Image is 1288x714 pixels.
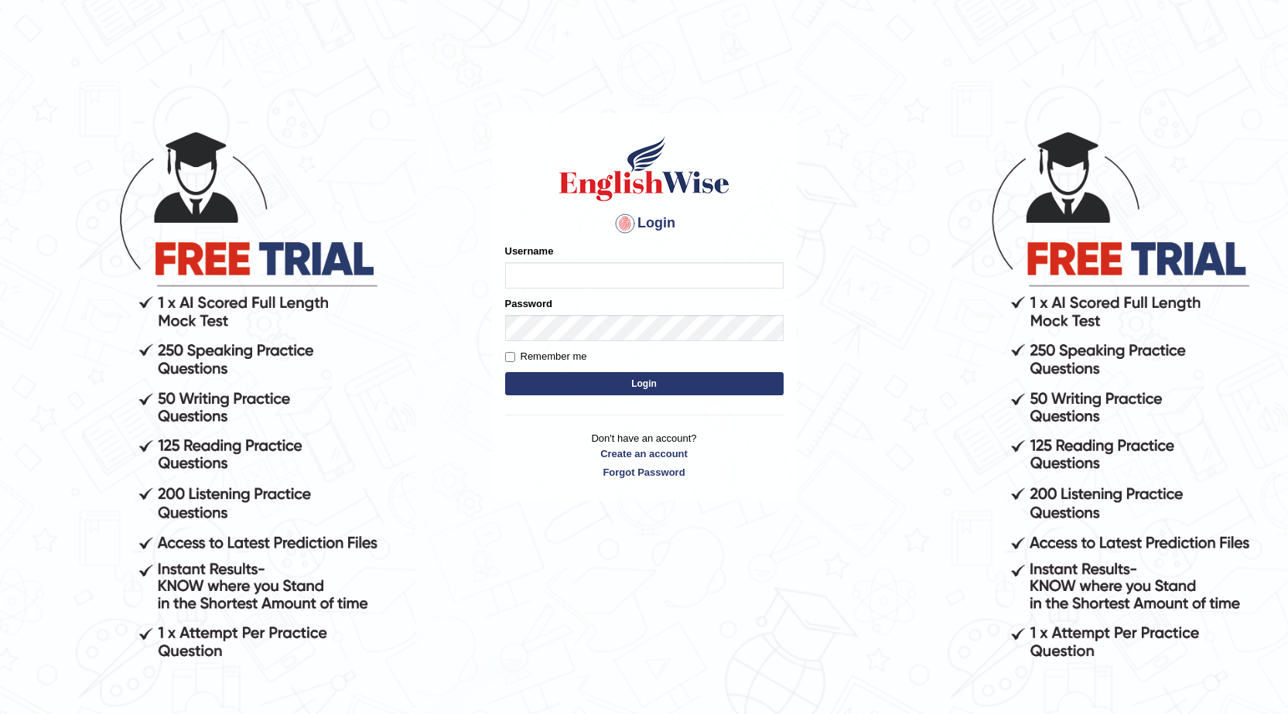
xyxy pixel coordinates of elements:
[505,211,784,236] h4: Login
[505,349,587,364] label: Remember me
[505,352,515,362] input: Remember me
[505,296,552,311] label: Password
[556,134,733,203] img: Logo of English Wise sign in for intelligent practice with AI
[505,465,784,480] a: Forgot Password
[505,372,784,395] button: Login
[505,446,784,461] a: Create an account
[505,431,784,479] p: Don't have an account?
[505,244,554,258] label: Username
